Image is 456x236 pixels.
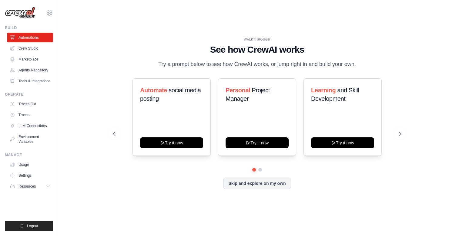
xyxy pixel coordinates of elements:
button: Resources [7,182,53,191]
a: Marketplace [7,54,53,64]
a: Automations [7,33,53,42]
button: Try it now [311,137,374,148]
a: Settings [7,171,53,180]
span: Resources [18,184,36,189]
iframe: Chat Widget [426,207,456,236]
a: Traces [7,110,53,120]
a: Usage [7,160,53,169]
button: Skip and explore on my own [223,178,291,189]
a: Tools & Integrations [7,76,53,86]
div: Chat-Widget [426,207,456,236]
div: Operate [5,92,53,97]
h1: See how CrewAI works [113,44,401,55]
span: Logout [27,224,38,228]
span: Automate [140,87,167,93]
button: Try it now [140,137,203,148]
a: Agents Repository [7,65,53,75]
button: Try it now [226,137,289,148]
a: Environment Variables [7,132,53,146]
div: Build [5,25,53,30]
span: Personal [226,87,250,93]
a: Traces Old [7,99,53,109]
p: Try a prompt below to see how CrewAI works, or jump right in and build your own. [155,60,359,69]
span: social media posting [140,87,201,102]
span: Learning [311,87,336,93]
a: LLM Connections [7,121,53,131]
span: Project Manager [226,87,270,102]
a: Crew Studio [7,44,53,53]
div: Manage [5,152,53,157]
button: Logout [5,221,53,231]
img: Logo [5,7,35,18]
div: WALKTHROUGH [113,37,401,42]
